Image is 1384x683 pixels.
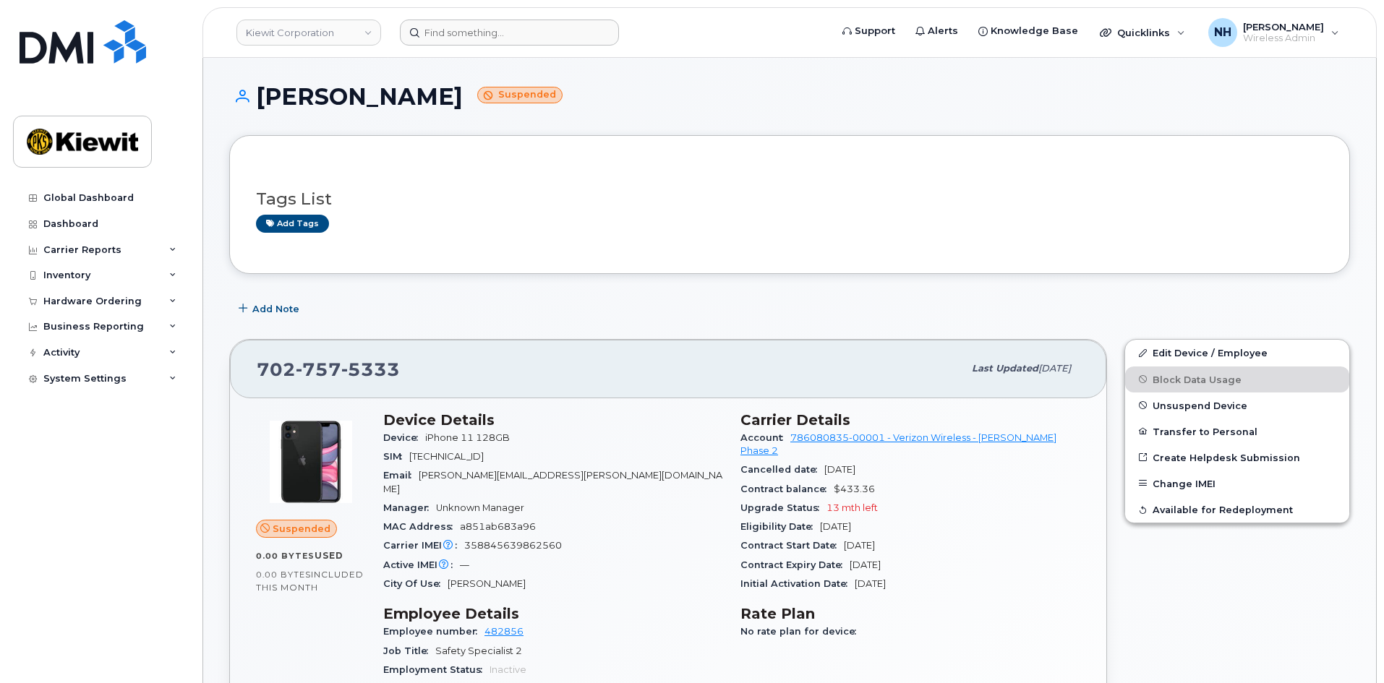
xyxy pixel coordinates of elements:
h3: Employee Details [383,605,723,622]
span: [DATE] [850,559,881,570]
span: Email [383,470,419,481]
button: Unsuspend Device [1125,392,1349,418]
span: Eligibility Date [740,521,820,532]
span: Available for Redeployment [1153,504,1293,515]
span: Contract Expiry Date [740,559,850,570]
span: used [315,550,343,561]
span: [TECHNICAL_ID] [409,451,484,462]
button: Add Note [229,296,312,322]
span: Last updated [972,363,1038,374]
span: 13 mth left [826,502,878,513]
button: Available for Redeployment [1125,497,1349,523]
span: 702 [257,358,400,380]
span: Contract balance [740,484,834,494]
button: Block Data Usage [1125,366,1349,392]
span: [DATE] [820,521,851,532]
iframe: Messenger Launcher [1321,620,1373,672]
h1: [PERSON_NAME] [229,84,1350,109]
span: Job Title [383,645,435,656]
span: Account [740,432,790,443]
a: Create Helpdesk Submission [1125,444,1349,471]
span: 358845639862560 [464,540,562,551]
span: [DATE] [844,540,875,551]
span: 5333 [341,358,400,380]
span: Device [383,432,425,443]
span: Active IMEI [383,559,460,570]
span: Upgrade Status [740,502,826,513]
span: 0.00 Bytes [256,570,311,580]
a: Add tags [256,215,329,233]
button: Transfer to Personal [1125,418,1349,444]
span: Add Note [252,302,299,316]
span: SIM [383,451,409,462]
span: iPhone 11 128GB [425,432,510,443]
span: $433.36 [834,484,875,494]
span: MAC Address [383,521,460,532]
span: — [460,559,469,570]
span: [DATE] [855,578,886,589]
h3: Rate Plan [740,605,1080,622]
span: Inactive [490,664,526,675]
span: 757 [296,358,341,380]
a: Edit Device / Employee [1125,340,1349,366]
span: Initial Activation Date [740,578,855,589]
span: Employment Status [383,664,490,675]
button: Change IMEI [1125,471,1349,497]
small: Suspended [477,87,563,103]
span: Suspended [273,522,330,536]
span: [PERSON_NAME][EMAIL_ADDRESS][PERSON_NAME][DOMAIN_NAME] [383,470,722,494]
span: Employee number [383,626,484,637]
span: a851ab683a96 [460,521,536,532]
span: Carrier IMEI [383,540,464,551]
h3: Tags List [256,190,1323,208]
span: [DATE] [1038,363,1071,374]
a: 482856 [484,626,524,637]
span: included this month [256,569,364,593]
span: Contract Start Date [740,540,844,551]
span: Unsuspend Device [1153,400,1247,411]
span: Manager [383,502,436,513]
span: Safety Specialist 2 [435,645,522,656]
img: iPhone_11.jpg [268,418,354,505]
h3: Carrier Details [740,411,1080,429]
span: No rate plan for device [740,626,863,637]
h3: Device Details [383,411,723,429]
span: City Of Use [383,578,448,589]
span: [DATE] [824,464,855,475]
span: Cancelled date [740,464,824,475]
span: Unknown Manager [436,502,524,513]
span: [PERSON_NAME] [448,578,526,589]
span: 0.00 Bytes [256,551,315,561]
a: 786080835-00001 - Verizon Wireless - [PERSON_NAME] Phase 2 [740,432,1056,456]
